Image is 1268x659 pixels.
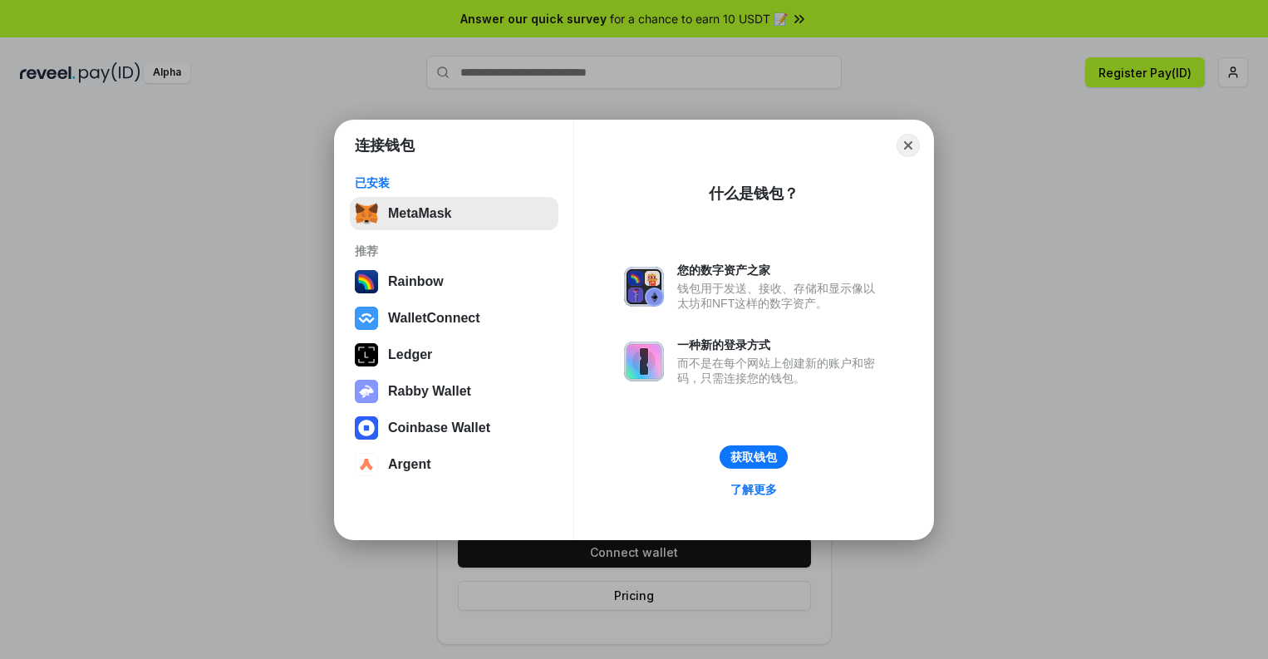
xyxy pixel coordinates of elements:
button: Argent [350,448,558,481]
div: Rabby Wallet [388,384,471,399]
h1: 连接钱包 [355,135,415,155]
div: MetaMask [388,206,451,221]
img: svg+xml,%3Csvg%20width%3D%2228%22%20height%3D%2228%22%20viewBox%3D%220%200%2028%2028%22%20fill%3D... [355,453,378,476]
div: Coinbase Wallet [388,420,490,435]
div: 什么是钱包？ [709,184,799,204]
div: 推荐 [355,243,553,258]
div: WalletConnect [388,311,480,326]
button: WalletConnect [350,302,558,335]
div: 已安装 [355,175,553,190]
div: 您的数字资产之家 [677,263,883,278]
img: svg+xml,%3Csvg%20xmlns%3D%22http%3A%2F%2Fwww.w3.org%2F2000%2Fsvg%22%20fill%3D%22none%22%20viewBox... [624,342,664,381]
button: Coinbase Wallet [350,411,558,445]
button: 获取钱包 [720,445,788,469]
div: 钱包用于发送、接收、存储和显示像以太坊和NFT这样的数字资产。 [677,281,883,311]
div: Argent [388,457,431,472]
button: MetaMask [350,197,558,230]
div: 了解更多 [730,482,777,497]
a: 了解更多 [720,479,787,500]
button: Rainbow [350,265,558,298]
img: svg+xml,%3Csvg%20xmlns%3D%22http%3A%2F%2Fwww.w3.org%2F2000%2Fsvg%22%20fill%3D%22none%22%20viewBox... [355,380,378,403]
button: Ledger [350,338,558,371]
img: svg+xml,%3Csvg%20width%3D%22120%22%20height%3D%22120%22%20viewBox%3D%220%200%20120%20120%22%20fil... [355,270,378,293]
button: Close [897,134,920,157]
img: svg+xml,%3Csvg%20xmlns%3D%22http%3A%2F%2Fwww.w3.org%2F2000%2Fsvg%22%20fill%3D%22none%22%20viewBox... [624,267,664,307]
img: svg+xml,%3Csvg%20xmlns%3D%22http%3A%2F%2Fwww.w3.org%2F2000%2Fsvg%22%20width%3D%2228%22%20height%3... [355,343,378,366]
div: 获取钱包 [730,450,777,465]
img: svg+xml,%3Csvg%20width%3D%2228%22%20height%3D%2228%22%20viewBox%3D%220%200%2028%2028%22%20fill%3D... [355,307,378,330]
img: svg+xml,%3Csvg%20width%3D%2228%22%20height%3D%2228%22%20viewBox%3D%220%200%2028%2028%22%20fill%3D... [355,416,378,440]
div: 而不是在每个网站上创建新的账户和密码，只需连接您的钱包。 [677,356,883,386]
button: Rabby Wallet [350,375,558,408]
div: 一种新的登录方式 [677,337,883,352]
div: Rainbow [388,274,444,289]
img: svg+xml,%3Csvg%20fill%3D%22none%22%20height%3D%2233%22%20viewBox%3D%220%200%2035%2033%22%20width%... [355,202,378,225]
div: Ledger [388,347,432,362]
